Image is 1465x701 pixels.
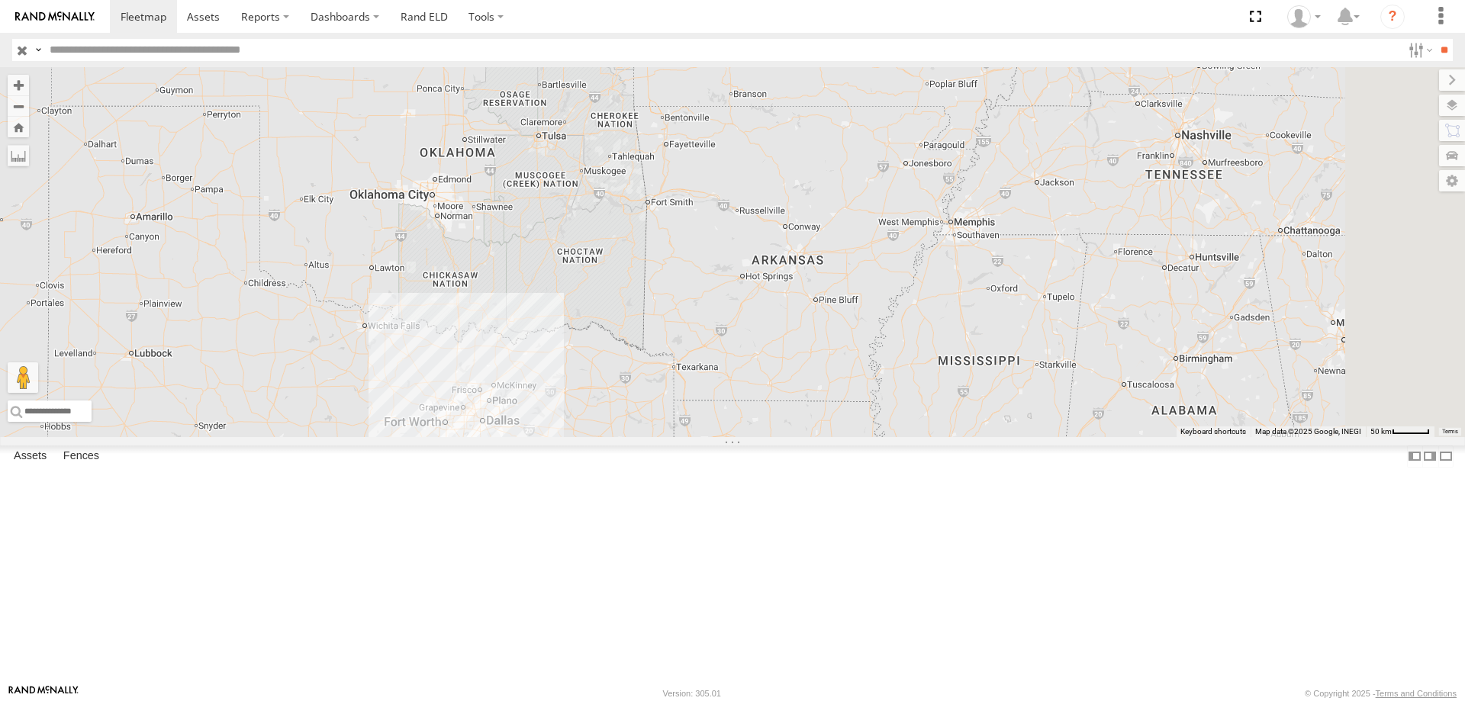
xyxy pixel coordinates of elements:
[1402,39,1435,61] label: Search Filter Options
[8,686,79,701] a: Visit our Website
[8,145,29,166] label: Measure
[1366,426,1434,437] button: Map Scale: 50 km per 46 pixels
[1282,5,1326,28] div: Chase Tanke
[8,362,38,393] button: Drag Pegman onto the map to open Street View
[1305,689,1457,698] div: © Copyright 2025 -
[1255,427,1361,436] span: Map data ©2025 Google, INEGI
[6,445,54,467] label: Assets
[663,689,721,698] div: Version: 305.01
[15,11,95,22] img: rand-logo.svg
[1439,170,1465,191] label: Map Settings
[32,39,44,61] label: Search Query
[1180,426,1246,437] button: Keyboard shortcuts
[1407,445,1422,468] label: Dock Summary Table to the Left
[56,445,107,467] label: Fences
[1370,427,1392,436] span: 50 km
[8,117,29,137] button: Zoom Home
[1422,445,1438,468] label: Dock Summary Table to the Right
[1442,429,1458,435] a: Terms
[8,75,29,95] button: Zoom in
[1376,689,1457,698] a: Terms and Conditions
[1438,445,1454,468] label: Hide Summary Table
[8,95,29,117] button: Zoom out
[1380,5,1405,29] i: ?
